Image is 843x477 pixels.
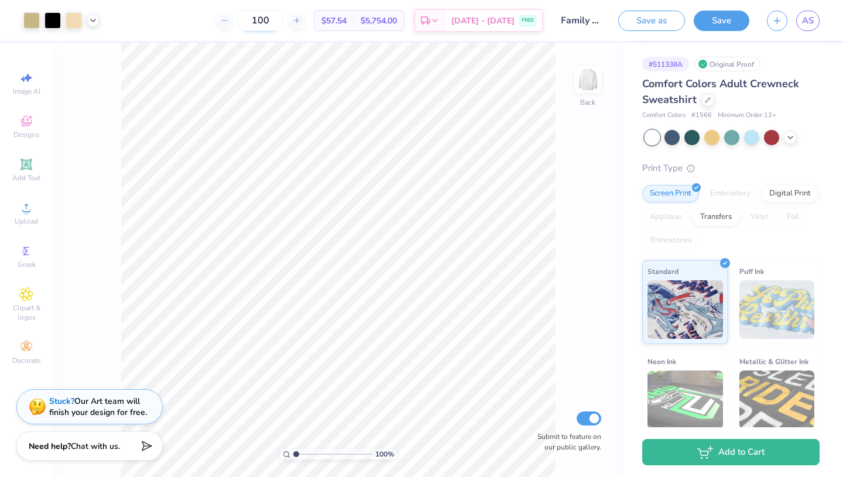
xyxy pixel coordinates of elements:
[580,97,595,108] div: Back
[718,111,776,121] span: Minimum Order: 12 +
[642,162,820,175] div: Print Type
[15,217,38,226] span: Upload
[576,68,599,91] img: Back
[642,232,699,249] div: Rhinestones
[694,11,749,31] button: Save
[739,355,808,368] span: Metallic & Glitter Ink
[618,11,685,31] button: Save as
[49,396,147,418] div: Our Art team will finish your design for free.
[691,111,712,121] span: # 1566
[642,57,689,71] div: # 511338A
[642,77,799,107] span: Comfort Colors Adult Crewneck Sweatshirt
[451,15,515,27] span: [DATE] - [DATE]
[642,439,820,465] button: Add to Cart
[647,370,723,429] img: Neon Ink
[647,280,723,339] img: Standard
[29,441,71,452] strong: Need help?
[6,303,47,322] span: Clipart & logos
[13,87,40,96] span: Image AI
[796,11,820,31] a: AS
[49,396,74,407] strong: Stuck?
[642,111,686,121] span: Comfort Colors
[321,15,347,27] span: $57.54
[531,431,601,452] label: Submit to feature on our public gallery.
[12,356,40,365] span: Decorate
[642,185,699,203] div: Screen Print
[739,265,764,277] span: Puff Ink
[647,265,678,277] span: Standard
[238,10,283,31] input: – –
[802,14,814,28] span: AS
[552,9,609,32] input: Untitled Design
[779,208,807,226] div: Foil
[743,208,776,226] div: Vinyl
[13,130,39,139] span: Designs
[375,449,394,459] span: 100 %
[739,370,815,429] img: Metallic & Glitter Ink
[739,280,815,339] img: Puff Ink
[18,260,36,269] span: Greek
[12,173,40,183] span: Add Text
[361,15,397,27] span: $5,754.00
[695,57,760,71] div: Original Proof
[762,185,818,203] div: Digital Print
[702,185,758,203] div: Embroidery
[642,208,689,226] div: Applique
[71,441,120,452] span: Chat with us.
[693,208,739,226] div: Transfers
[522,16,534,25] span: FREE
[647,355,676,368] span: Neon Ink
